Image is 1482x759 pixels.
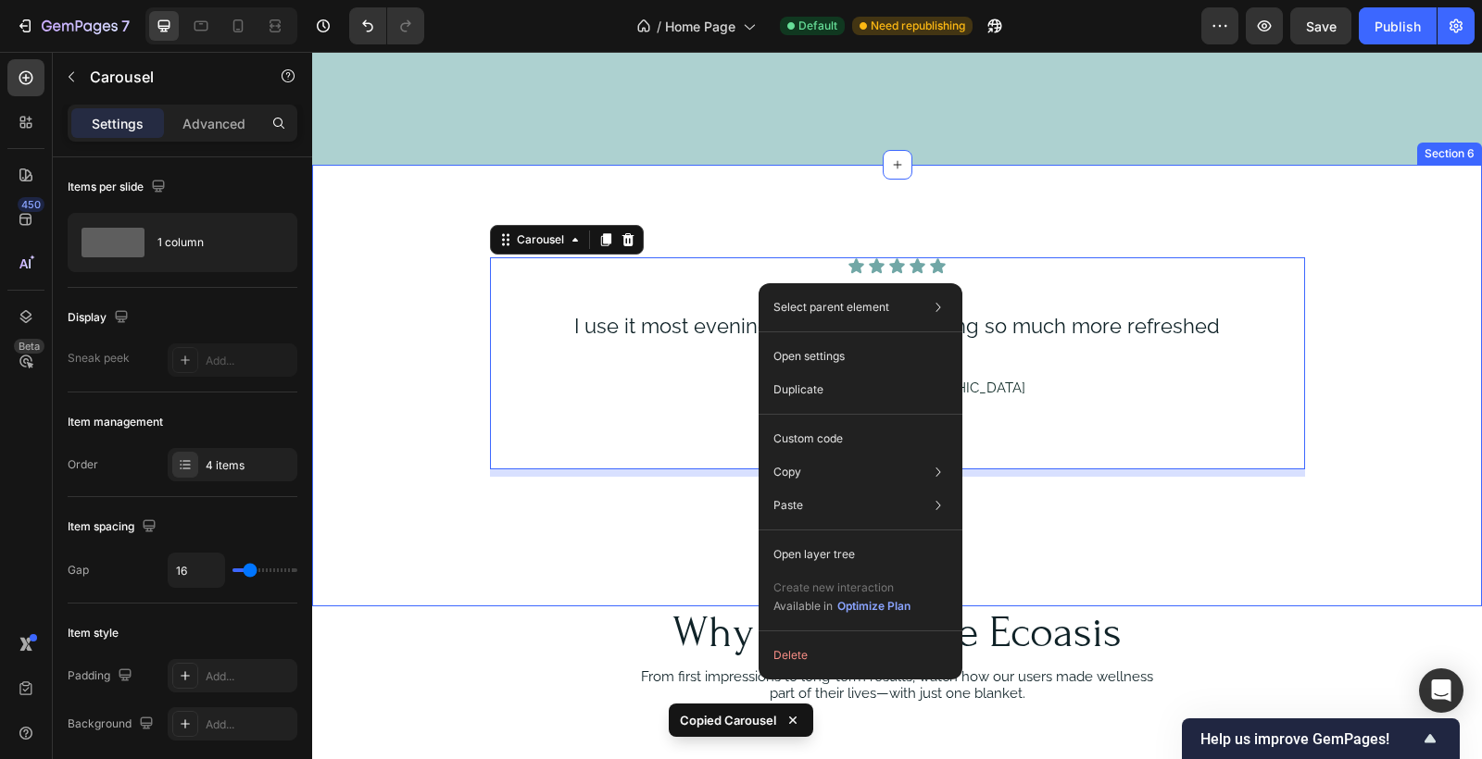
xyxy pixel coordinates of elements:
[1200,728,1441,750] button: Show survey - Help us improve GemPages!
[68,350,130,367] div: Sneak peek
[68,712,157,737] div: Background
[773,430,843,447] p: Custom code
[680,711,776,729] p: Copied Carousel
[68,414,163,430] div: Item management
[1375,17,1421,36] div: Publish
[773,299,889,316] p: Select parent element
[68,305,132,330] div: Display
[68,515,160,540] div: Item spacing
[121,15,130,37] p: 7
[68,175,170,200] div: Items per slide
[182,114,245,133] p: Advanced
[206,716,293,733] div: Add...
[571,407,582,417] button: Dot
[1359,7,1437,44] button: Publish
[607,407,617,417] button: Dot
[201,180,256,196] div: Carousel
[206,668,293,685] div: Add...
[1109,93,1166,110] div: Section 6
[68,562,89,579] div: Gap
[554,407,564,417] button: Dot
[837,598,911,615] div: Optimize Plan
[798,18,837,34] span: Default
[773,381,823,398] p: Duplicate
[68,625,119,641] div: Item style
[665,17,735,36] span: Home Page
[1419,668,1463,713] div: Open Intercom Messenger
[169,554,224,587] input: Auto
[68,664,136,689] div: Padding
[272,616,898,650] p: From first impressions to long-term results, watch how our users made wellness part of their live...
[270,554,900,607] h2: Why They Chose Ecoasis
[657,17,661,36] span: /
[773,546,855,563] p: Open layer tree
[18,197,44,212] div: 450
[871,18,965,34] span: Need republishing
[773,497,803,514] p: Paste
[206,457,293,474] div: 4 items
[773,579,911,597] p: Create new interaction
[1306,19,1337,34] span: Save
[68,456,98,473] div: Order
[773,599,833,613] span: Available in
[773,348,845,365] p: Open settings
[773,464,801,480] p: Copy
[14,339,44,354] div: Beta
[312,52,1482,759] iframe: Design area
[90,66,247,88] p: Carousel
[157,221,270,264] div: 1 column
[7,7,138,44] button: 7
[589,407,599,417] button: Dot
[349,7,424,44] div: Undo/Redo
[766,639,955,672] button: Delete
[1200,730,1419,748] span: Help us improve GemPages!
[836,597,911,616] button: Optimize Plan
[1290,7,1351,44] button: Save
[92,114,144,133] p: Settings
